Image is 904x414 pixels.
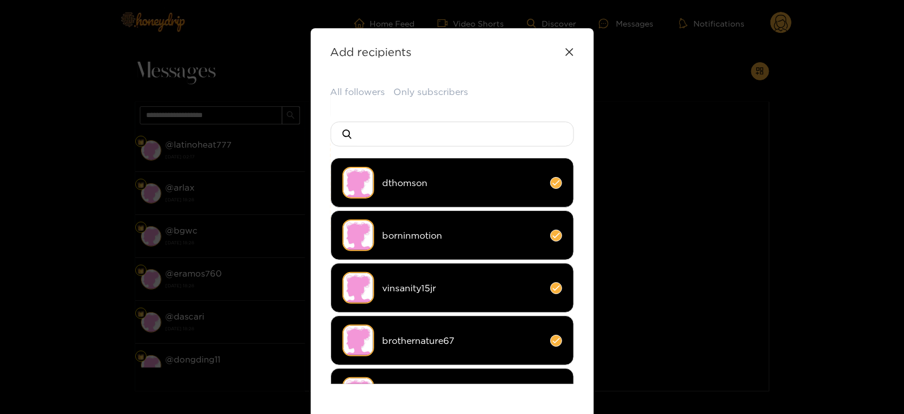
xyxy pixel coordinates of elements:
[383,176,542,189] span: dthomson
[342,377,374,409] img: no-avatar.png
[383,334,542,347] span: brothernature67
[342,325,374,356] img: no-avatar.png
[342,272,374,304] img: no-avatar.png
[383,282,542,295] span: vinsanity15jr
[331,45,412,58] strong: Add recipients
[342,219,374,251] img: no-avatar.png
[342,167,374,199] img: no-avatar.png
[394,85,469,98] button: Only subscribers
[383,229,542,242] span: borninmotion
[331,85,385,98] button: All followers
